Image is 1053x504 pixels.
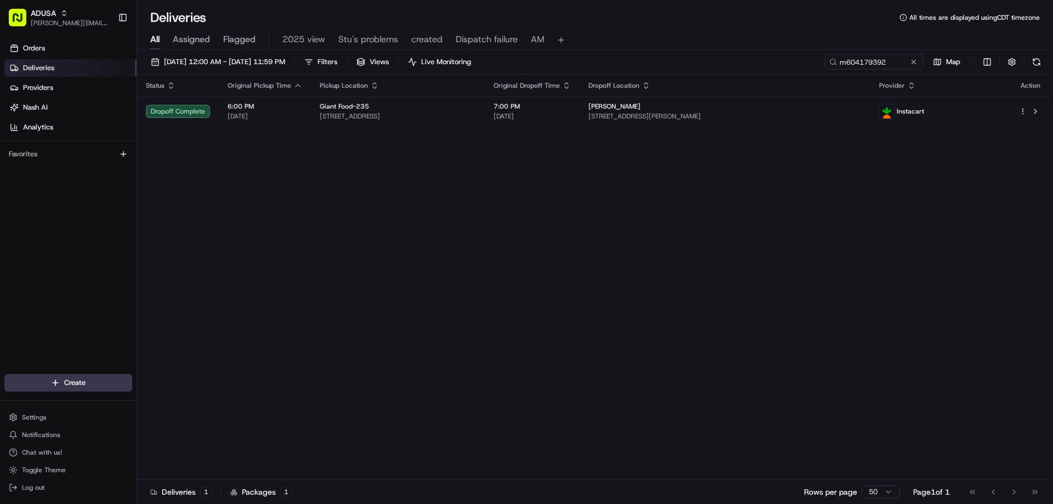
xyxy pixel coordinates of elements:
[228,102,302,111] span: 6:00 PM
[146,54,290,70] button: [DATE] 12:00 AM - [DATE] 11:59 PM
[22,483,44,492] span: Log out
[909,13,1040,22] span: All times are displayed using CDT timezone
[150,33,160,46] span: All
[320,102,369,111] span: Giant Food-235
[4,145,132,163] div: Favorites
[352,54,394,70] button: Views
[4,39,137,57] a: Orders
[913,486,950,497] div: Page 1 of 1
[282,33,325,46] span: 2025 view
[146,81,165,90] span: Status
[4,118,137,136] a: Analytics
[320,112,476,121] span: [STREET_ADDRESS]
[4,4,114,31] button: ADUSA[PERSON_NAME][EMAIL_ADDRESS][PERSON_NAME][DOMAIN_NAME]
[22,431,60,439] span: Notifications
[825,54,924,70] input: Type to search
[228,112,302,121] span: [DATE]
[338,33,398,46] span: Stu's problems
[879,81,905,90] span: Provider
[880,104,894,118] img: profile_instacart_ahold_partner.png
[4,410,132,425] button: Settings
[150,486,212,497] div: Deliveries
[4,445,132,460] button: Chat with us!
[1019,81,1042,90] div: Action
[4,462,132,478] button: Toggle Theme
[4,79,137,97] a: Providers
[897,107,924,116] span: Instacart
[588,102,641,111] span: [PERSON_NAME]
[31,19,109,27] button: [PERSON_NAME][EMAIL_ADDRESS][PERSON_NAME][DOMAIN_NAME]
[22,448,62,457] span: Chat with us!
[173,33,210,46] span: Assigned
[223,33,256,46] span: Flagged
[403,54,476,70] button: Live Monitoring
[1029,54,1044,70] button: Refresh
[494,81,560,90] span: Original Dropoff Time
[280,487,292,497] div: 1
[23,122,53,132] span: Analytics
[23,83,53,93] span: Providers
[804,486,857,497] p: Rows per page
[299,54,342,70] button: Filters
[64,378,86,388] span: Create
[4,427,132,443] button: Notifications
[588,81,639,90] span: Dropoff Location
[588,112,862,121] span: [STREET_ADDRESS][PERSON_NAME]
[946,57,960,67] span: Map
[23,63,54,73] span: Deliveries
[23,103,48,112] span: Nash AI
[411,33,443,46] span: created
[456,33,518,46] span: Dispatch failure
[320,81,368,90] span: Pickup Location
[164,57,285,67] span: [DATE] 12:00 AM - [DATE] 11:59 PM
[494,112,571,121] span: [DATE]
[4,374,132,392] button: Create
[318,57,337,67] span: Filters
[494,102,571,111] span: 7:00 PM
[22,466,66,474] span: Toggle Theme
[4,59,137,77] a: Deliveries
[531,33,545,46] span: AM
[228,81,291,90] span: Original Pickup Time
[23,43,45,53] span: Orders
[370,57,389,67] span: Views
[928,54,965,70] button: Map
[4,480,132,495] button: Log out
[150,9,206,26] h1: Deliveries
[200,487,212,497] div: 1
[22,413,47,422] span: Settings
[4,99,137,116] a: Nash AI
[421,57,471,67] span: Live Monitoring
[31,8,56,19] button: ADUSA
[230,486,292,497] div: Packages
